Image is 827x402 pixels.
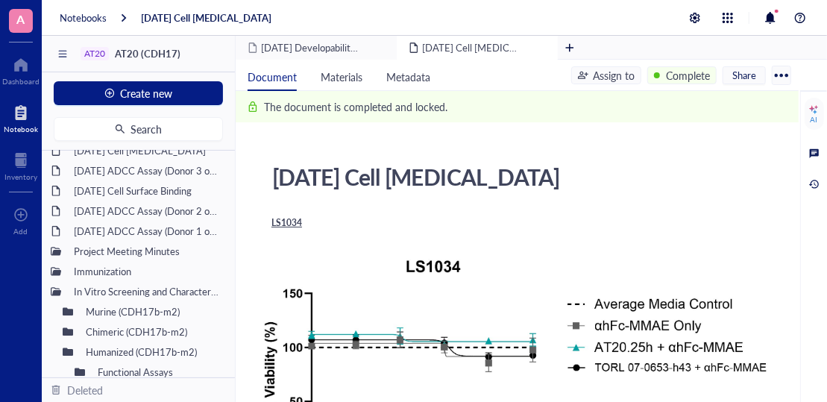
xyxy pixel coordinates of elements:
div: Add [14,227,28,236]
div: The document is completed and locked. [264,98,447,115]
div: Humanized (CDH17b-m2) [79,342,226,362]
div: Notebook [4,125,38,134]
div: [DATE] Cell [MEDICAL_DATA] [265,158,751,195]
span: Search [131,123,163,135]
div: Deleted [67,382,103,398]
div: [DATE] Cell Surface Binding [67,180,226,201]
a: Inventory [4,148,37,181]
a: Dashboard [2,53,40,86]
span: AT20 (CDH17) [115,46,180,60]
div: Dashboard [2,77,40,86]
a: Notebook [4,101,38,134]
div: AT20 [84,48,105,59]
div: Functional Assays [91,362,226,383]
div: Assign to [593,67,635,84]
div: Murine (CDH17b-m2) [79,301,226,322]
div: Complete [666,67,710,84]
a: [DATE] Cell [MEDICAL_DATA] [141,11,271,25]
span: Share [732,69,756,82]
div: [DATE] ADCC Assay (Donor 3 out of 3) [67,160,226,181]
span: Metadata [386,69,430,84]
button: Create new [54,81,223,105]
div: [DATE] ADCC Assay (Donor 2 out of 3) [67,201,226,222]
div: Project Meeting Minutes [67,241,226,262]
div: Immunization [67,261,226,282]
div: Inventory [4,172,37,181]
a: Notebooks [60,11,107,25]
div: [DATE] ADCC Assay (Donor 1 out of 3) [67,221,226,242]
button: Search [54,117,223,141]
span: Create new [121,87,173,99]
span: A [17,10,25,28]
span: LS1034 [271,216,302,229]
span: Materials [321,69,362,84]
div: AI [811,115,818,124]
div: Chimeric (CDH17b-m2) [79,321,226,342]
div: In Vitro Screening and Characterization [67,281,226,302]
span: Document [248,69,297,84]
div: [DATE] Cell [MEDICAL_DATA] [67,140,226,161]
button: Share [723,66,766,84]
